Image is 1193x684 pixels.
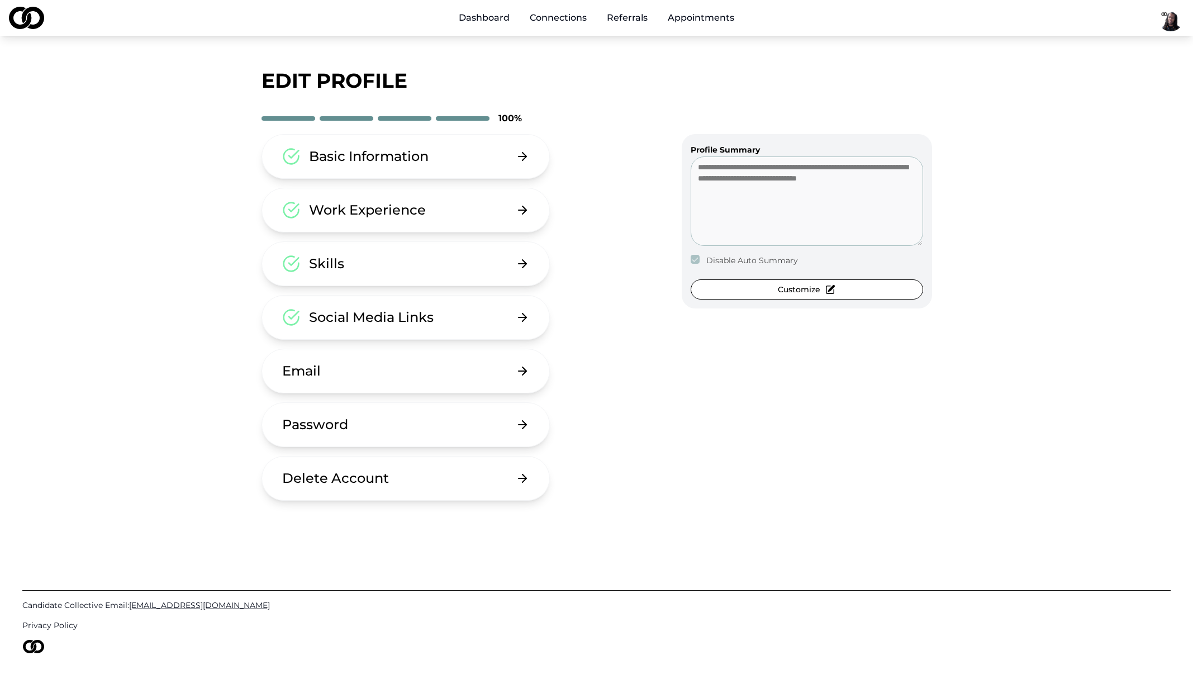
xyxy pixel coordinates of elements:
img: logo [22,640,45,653]
button: Basic Information [262,134,550,179]
div: Email [282,362,321,380]
a: Connections [521,7,596,29]
img: fc566690-cf65-45d8-a465-1d4f683599e2-basimCC1-profile_picture.png [1157,4,1184,31]
button: Password [262,402,550,447]
div: Social Media Links [309,308,434,326]
nav: Main [450,7,743,29]
a: Referrals [598,7,657,29]
div: edit profile [262,69,932,92]
a: Candidate Collective Email:[EMAIL_ADDRESS][DOMAIN_NAME] [22,600,1171,611]
a: Dashboard [450,7,519,29]
button: Email [262,349,550,393]
a: Appointments [659,7,743,29]
label: Profile Summary [691,145,760,155]
a: Privacy Policy [22,620,1171,631]
button: Social Media Links [262,295,550,340]
div: Skills [309,255,344,273]
span: [EMAIL_ADDRESS][DOMAIN_NAME] [129,600,270,610]
div: Password [282,416,348,434]
button: Customize [691,279,923,300]
button: Skills [262,241,550,286]
img: logo [9,7,44,29]
div: Delete Account [282,469,389,487]
button: Work Experience [262,188,550,232]
label: Disable Auto Summary [706,255,798,266]
button: Delete Account [262,456,550,501]
div: 100 % [498,112,522,125]
div: Basic Information [309,148,429,165]
div: Work Experience [309,201,426,219]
